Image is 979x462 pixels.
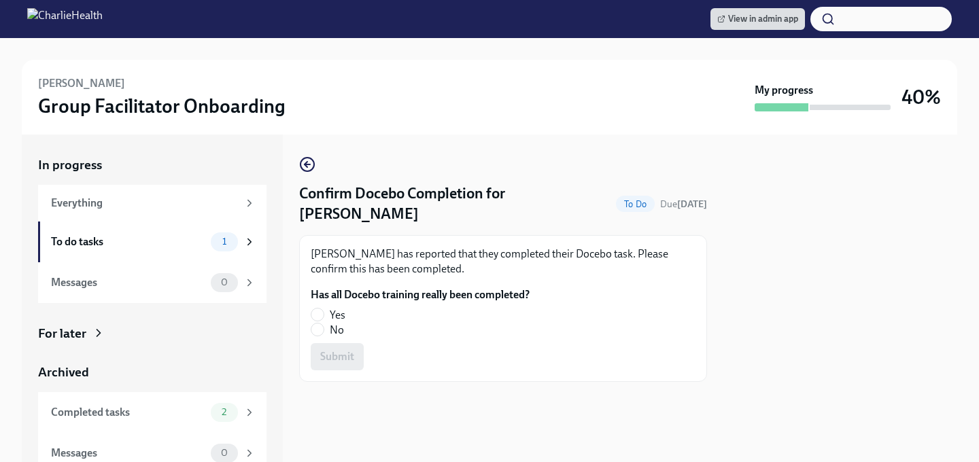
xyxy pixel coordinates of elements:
strong: [DATE] [677,198,707,210]
a: Archived [38,363,267,381]
a: Messages0 [38,262,267,303]
span: To Do [616,199,655,209]
div: Messages [51,275,205,290]
span: 2 [213,407,235,417]
strong: My progress [755,83,813,98]
a: View in admin app [710,8,805,30]
div: To do tasks [51,234,205,249]
label: Has all Docebo training really been completed? [311,287,530,302]
h3: Group Facilitator Onboarding [38,94,286,118]
span: 1 [214,236,235,247]
div: Messages [51,446,205,461]
a: To do tasks1 [38,221,267,262]
div: Completed tasks [51,405,205,420]
a: For later [38,325,267,342]
span: Due [660,198,707,210]
span: View in admin app [717,12,798,26]
img: CharlieHealth [27,8,103,30]
h4: Confirm Docebo Completion for [PERSON_NAME] [299,183,611,224]
p: [PERSON_NAME] has reported that they completed their Docebo task. Please confirm this has been co... [311,247,695,277]
a: In progress [38,156,267,174]
h3: 40% [901,85,941,109]
a: Everything [38,185,267,221]
span: 0 [213,448,236,458]
span: October 9th, 2025 10:00 [660,198,707,211]
h6: [PERSON_NAME] [38,76,125,91]
div: Everything [51,196,238,211]
span: 0 [213,277,236,287]
span: No [330,323,344,338]
span: Yes [330,308,345,323]
div: For later [38,325,86,342]
a: Completed tasks2 [38,392,267,433]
